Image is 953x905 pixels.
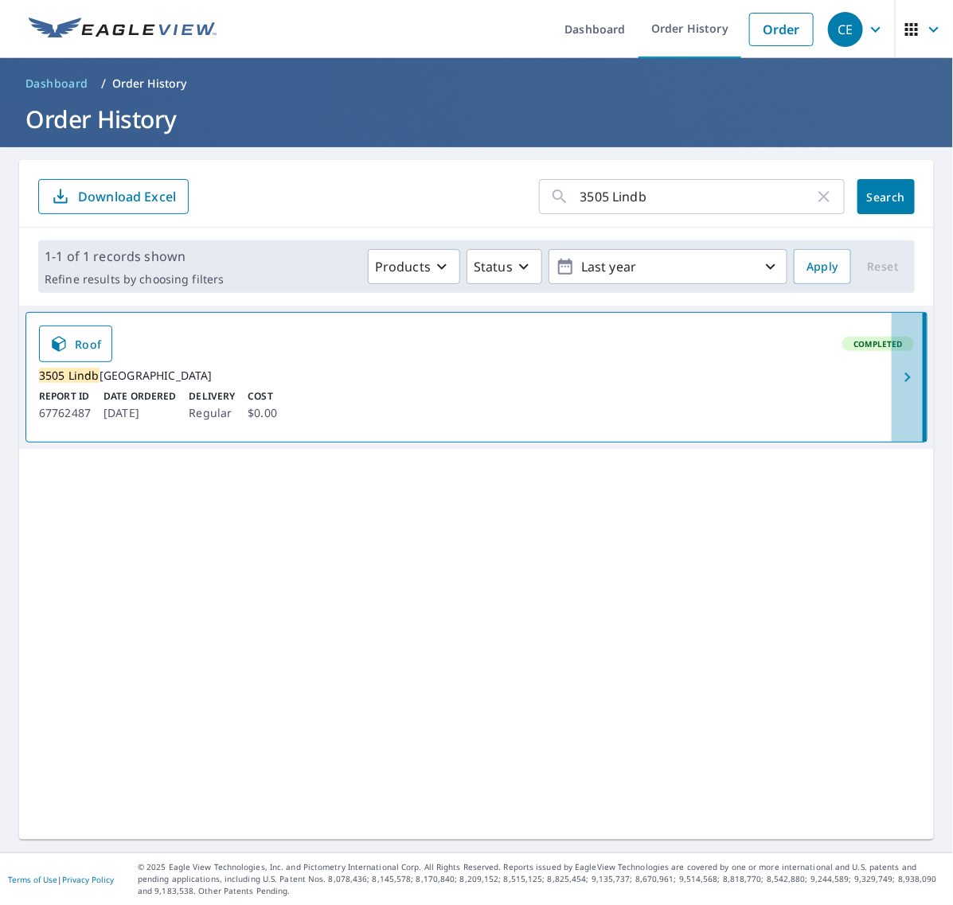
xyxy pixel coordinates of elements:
[39,369,914,383] div: [GEOGRAPHIC_DATA]
[78,188,176,205] p: Download Excel
[25,76,88,92] span: Dashboard
[575,253,761,281] p: Last year
[189,404,235,423] p: Regular
[580,174,814,219] input: Address, Report #, Claim ID, etc.
[39,389,91,404] p: Report ID
[39,326,112,362] a: Roof
[45,247,224,266] p: 1-1 of 1 records shown
[248,389,277,404] p: Cost
[467,249,542,284] button: Status
[45,272,224,287] p: Refine results by choosing filters
[19,71,95,96] a: Dashboard
[189,389,235,404] p: Delivery
[138,861,945,897] p: © 2025 Eagle View Technologies, Inc. and Pictometry International Corp. All Rights Reserved. Repo...
[375,257,431,276] p: Products
[19,103,934,135] h1: Order History
[474,257,513,276] p: Status
[794,249,851,284] button: Apply
[857,179,915,214] button: Search
[870,189,902,205] span: Search
[749,13,814,46] a: Order
[8,875,114,884] p: |
[49,334,102,353] span: Roof
[104,389,176,404] p: Date Ordered
[39,404,91,423] p: 67762487
[112,76,187,92] p: Order History
[39,368,100,383] mark: 3505 Lindb
[19,71,934,96] nav: breadcrumb
[26,313,927,442] a: RoofCompleted3505 Lindb[GEOGRAPHIC_DATA]Report ID67762487Date Ordered[DATE]DeliveryRegularCost$0.00
[104,404,176,423] p: [DATE]
[248,404,277,423] p: $0.00
[62,874,114,885] a: Privacy Policy
[368,249,460,284] button: Products
[807,257,838,277] span: Apply
[8,874,57,885] a: Terms of Use
[101,74,106,93] li: /
[844,338,912,349] span: Completed
[38,179,189,214] button: Download Excel
[828,12,863,47] div: CE
[549,249,787,284] button: Last year
[29,18,217,41] img: EV Logo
